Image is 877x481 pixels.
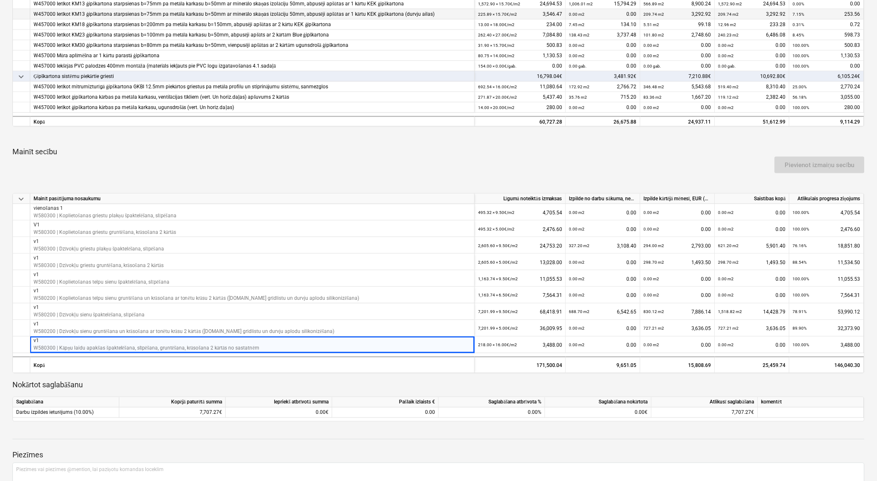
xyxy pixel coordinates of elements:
small: 31.90 × 15.70€ / m2 [478,43,515,48]
small: 101.80 m2 [644,33,664,37]
small: 0.00 m2 [644,43,660,48]
small: 240.23 m2 [718,33,739,37]
small: 0.00 m2 [644,277,660,281]
small: 5.51 m2 [644,22,660,27]
div: W457000 Ierīkot KM30 ģipškartona starpsienas b=80mm pa metāla karkasu b=50mm, vienpusēji apšūtas ... [34,40,471,51]
div: 16,798.04€ [475,71,566,82]
div: 3,108.40 [569,237,637,254]
div: 51,612.99 [715,116,790,126]
div: 15,808.69 [644,357,711,374]
iframe: Chat Widget [836,441,877,481]
small: 0.00 m2 [569,105,585,110]
div: 36,009.95 [478,320,562,337]
div: Kopējā paturētā summa [119,397,226,408]
small: 78.91% [793,310,807,314]
p: v1 [34,255,164,262]
div: 0.00 [569,320,637,337]
small: 100.00% [793,343,809,347]
small: 0.00 m2 [718,227,734,231]
small: 1,163.74 × 6.50€ / m2 [478,293,518,298]
small: 35.76 m2 [569,95,587,100]
p: W580200 | Dzīvokļu sienu gruntēšana un krāsošana ar tonētu krāsu 2 kārtās ([DOMAIN_NAME] grīdlist... [34,328,334,335]
small: 727.21 m2 [644,326,664,331]
small: 495.32 × 9.50€ / m2 [478,210,515,215]
p: W580200 | Koplietošanas telpu sienu gruntēšana un krāsošana ar tonētu krāsu 2 kārtās ([DOMAIN_NAM... [34,295,359,302]
small: 0.00 m2 [718,293,734,298]
small: 566.89 m2 [644,2,664,6]
small: 172.92 m2 [569,85,590,89]
div: Saglabāšana [13,397,119,408]
div: 3,488.00 [793,337,860,354]
p: v1 [34,304,145,311]
div: 0.00 [718,287,786,304]
small: 12.96 m2 [718,22,737,27]
small: 7.45 m2 [569,22,585,27]
div: 11,055.53 [478,270,562,287]
div: 0.00 [718,51,786,61]
small: 13.00 × 18.00€ / m2 [478,22,515,27]
small: 0.00 m2 [569,343,585,347]
div: Izpilde no darbu sākuma, neskaitot kārtējā mēneša izpildi [566,194,640,204]
small: 262.40 × 27.00€ / m2 [478,33,517,37]
div: 3,292.92 [718,9,786,19]
small: 0.00 m2 [644,53,660,58]
p: Mainīt secību [12,147,865,157]
div: 1,667.20 [644,92,711,102]
div: 0.00 [569,102,637,113]
p: v1 [34,321,334,328]
div: Saglabāšana nokārtota [545,397,652,408]
div: 0.00 [718,102,786,113]
div: 24,937.11 [644,117,711,127]
div: 8,310.40 [718,82,786,92]
small: 0.00 m2 [644,293,660,298]
div: W457000 Ierīkot mitrumizturīgā ģipškartona GKBI 12.5mm piekārtos griestus pa metāla profilu un st... [34,82,471,92]
div: 7,210.88€ [640,71,715,82]
div: 13,028.00 [478,254,562,271]
small: 0.00 m2 [569,12,585,17]
div: 18,851.80 [793,237,860,254]
small: 0.00 m2 [569,53,585,58]
small: 0.00 m2 [569,260,585,265]
div: Līgumā noteiktās izmaksas [475,194,566,204]
div: 2,770.24 [793,82,860,92]
small: 621.20 m2 [718,243,739,248]
span: keyboard_arrow_down [16,194,26,204]
div: 3,737.48 [569,30,637,40]
small: 0.00 m2 [718,43,734,48]
div: 0.00 [644,287,711,304]
div: Iepriekš atbrīvotā summa [226,397,332,408]
div: 0.00 [644,221,711,238]
small: 1,518.82 m2 [718,310,742,314]
small: 7.15% [793,12,805,17]
div: 0.00 [569,254,637,271]
div: 0.00 [644,51,711,61]
small: 25.00% [793,85,807,89]
div: 0.00 [644,270,711,287]
div: 3,488.00 [478,337,562,354]
div: 0.00 [569,40,637,51]
div: 0.00 [718,270,786,287]
small: 0.00 m2 [644,343,660,347]
div: 7,084.80 [478,30,562,40]
div: 5,543.68 [644,82,711,92]
small: 1,006.01 m2 [569,2,593,6]
p: W580200 | Koplietošanas telpu sienu špaktelēšana, slīpēšana [34,279,169,286]
small: 519.40 m2 [718,85,739,89]
div: Ģipškartona sistēmu piekārtie griesti [34,71,471,82]
div: 3,055.00 [793,92,860,102]
div: 0.00 [644,337,711,354]
small: 495.32 × 5.00€ / m2 [478,227,515,231]
small: 0.00 gab. [718,64,736,68]
div: 7,886.14 [644,304,711,321]
div: 500.83 [793,40,860,51]
div: 3,292.92 [644,9,711,19]
div: 3,546.47 [478,9,562,19]
small: 76.16% [793,243,807,248]
small: 0.00 m2 [718,277,734,281]
small: 0.00 m2 [569,210,585,215]
small: 0.00 m2 [569,326,585,331]
div: 68,418.91 [478,304,562,321]
div: 2,476.60 [478,221,562,238]
small: 100.00% [793,227,809,231]
div: Mainīt pasūtījuma nosaukumu [30,194,475,204]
